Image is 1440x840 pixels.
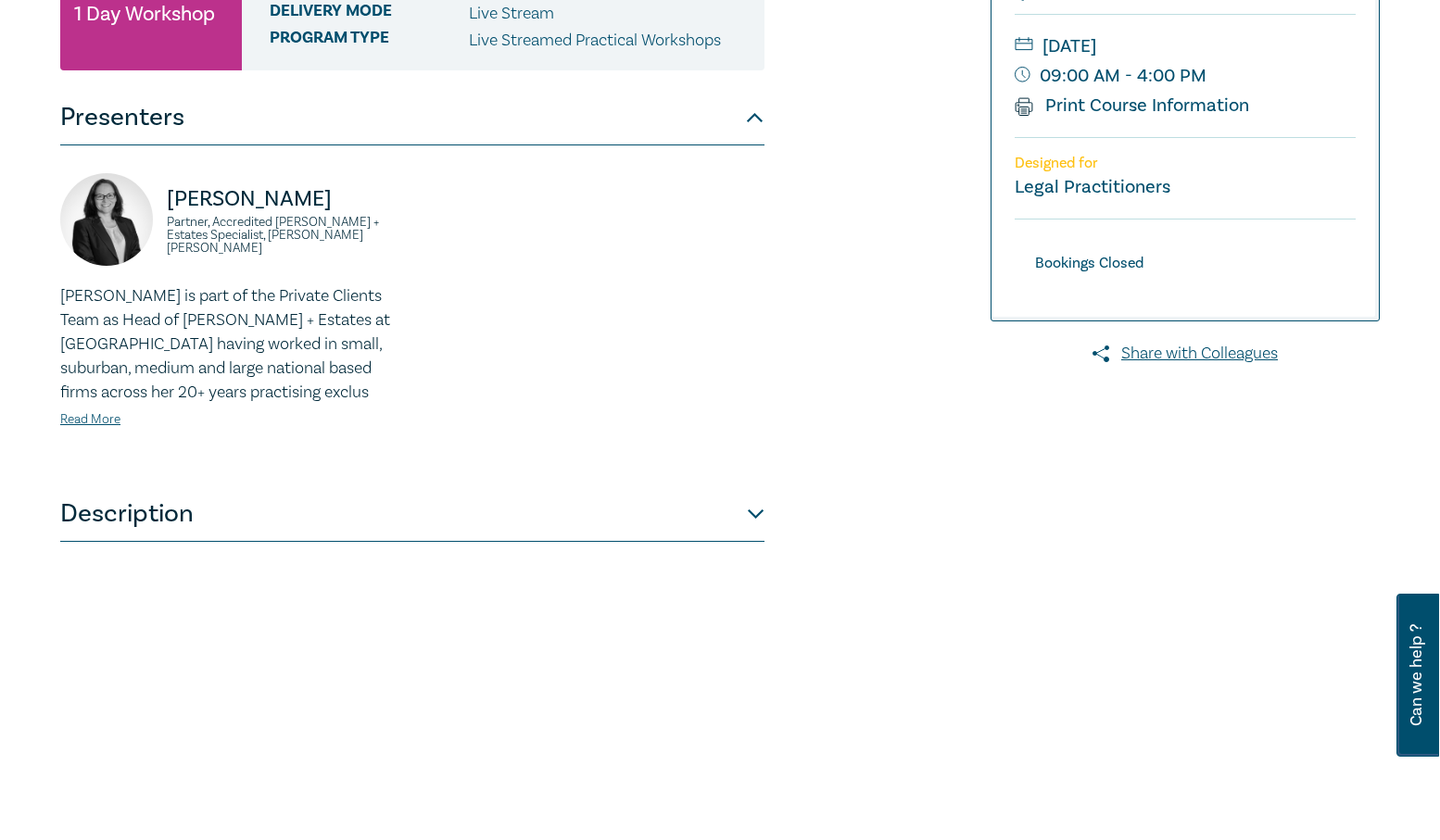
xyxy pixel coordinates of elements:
p: Designed for [1015,155,1356,172]
button: Description [60,486,764,542]
p: [PERSON_NAME] is part of the Private Clients Team as Head of [PERSON_NAME] + Estates at [GEOGRAPH... [60,284,401,405]
a: Print Course Information [1015,94,1249,118]
a: Read More [60,411,120,428]
small: 09:00 AM - 4:00 PM [1015,61,1356,91]
small: [DATE] [1015,31,1356,61]
button: Presenters [60,90,764,145]
small: Legal Practitioners [1015,175,1170,199]
span: Program type [270,29,469,53]
img: https://s3.ap-southeast-2.amazonaws.com/leo-cussen-store-production-content/Contacts/Naomi%20Guye... [60,173,153,266]
span: Can we help ? [1408,605,1425,746]
small: 1 Day Workshop [74,5,215,23]
div: Bookings Closed [1015,251,1164,276]
a: Share with Colleagues [991,342,1380,366]
span: Live Stream [469,3,554,24]
p: [PERSON_NAME] [167,184,401,214]
span: Delivery Mode [270,2,469,26]
small: Partner, Accredited [PERSON_NAME] + Estates Specialist, [PERSON_NAME] [PERSON_NAME] [167,216,401,255]
p: Live Streamed Practical Workshops [469,29,721,53]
